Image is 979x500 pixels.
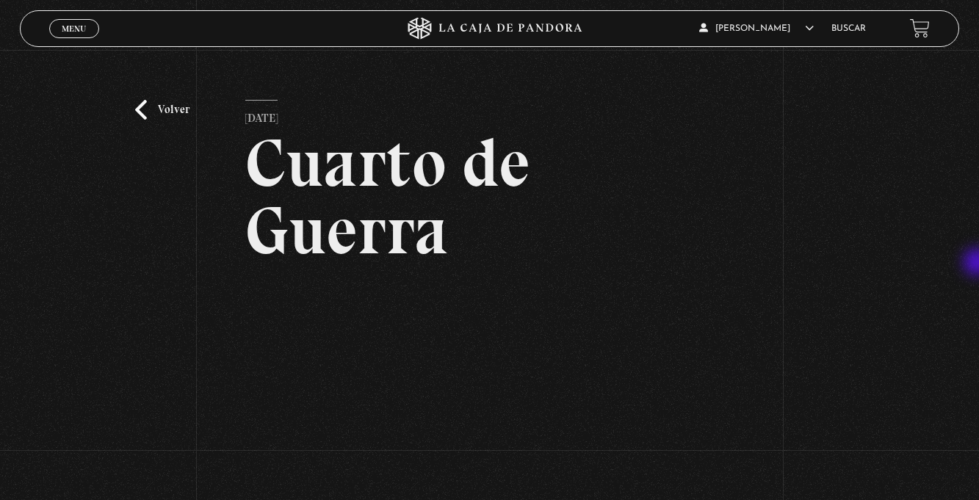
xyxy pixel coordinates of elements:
[245,100,278,129] p: [DATE]
[910,18,930,38] a: View your shopping cart
[831,24,866,33] a: Buscar
[245,129,734,264] h2: Cuarto de Guerra
[62,24,86,33] span: Menu
[135,100,189,120] a: Volver
[699,24,814,33] span: [PERSON_NAME]
[57,36,91,46] span: Cerrar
